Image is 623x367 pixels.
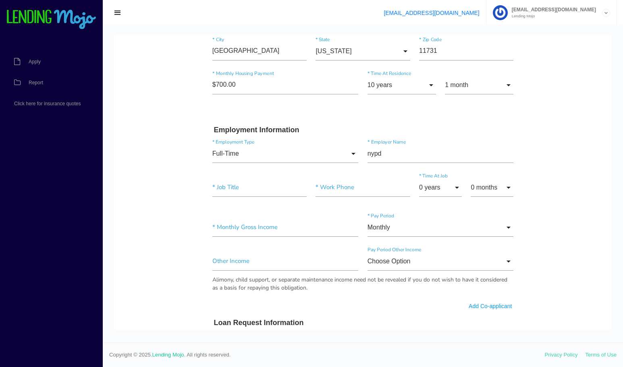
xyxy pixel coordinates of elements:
[114,35,612,329] iframe: To enrich screen reader interactions, please activate Accessibility in Grammarly extension settings
[384,10,479,16] a: [EMAIL_ADDRESS][DOMAIN_NAME]
[29,59,41,64] span: Apply
[508,7,596,12] span: [EMAIL_ADDRESS][DOMAIN_NAME]
[585,352,617,358] a: Terms of Use
[493,5,508,20] img: Profile image
[152,352,184,358] a: Lending Mojo
[100,284,399,292] h3: Loan Request Information
[6,10,97,30] img: logo-small.png
[29,80,43,85] span: Report
[109,351,545,359] span: Copyright © 2025. . All rights reserved.
[508,14,596,18] small: Lending Mojo
[14,101,81,106] span: Click here for insurance quotes
[355,267,398,275] a: Add Co-applicant
[545,352,578,358] a: Privacy Policy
